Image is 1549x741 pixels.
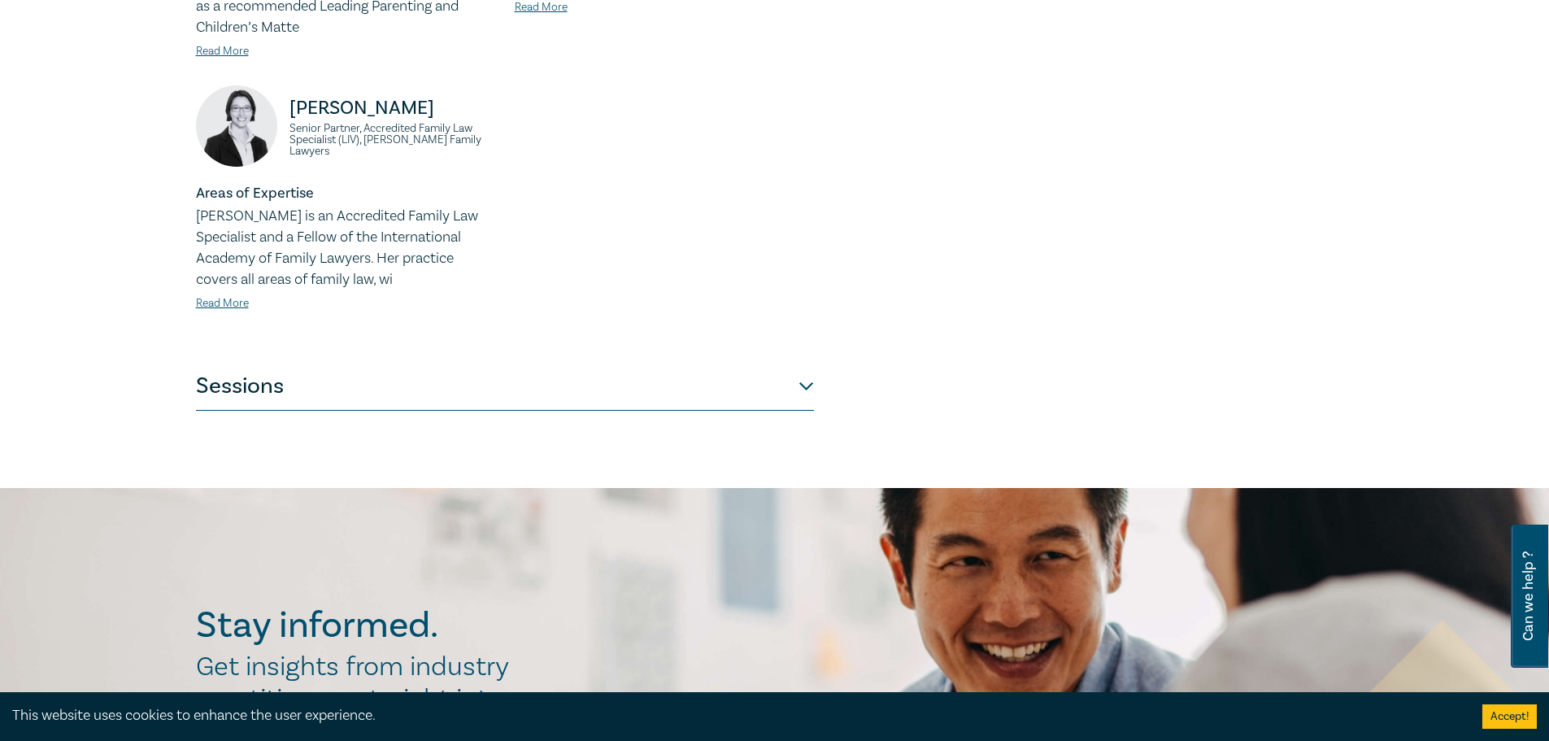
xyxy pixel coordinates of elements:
h2: Stay informed. [196,604,580,647]
div: This website uses cookies to enhance the user experience. [12,705,1458,726]
a: Read More [196,44,249,59]
strong: Areas of Expertise [196,184,314,203]
button: Sessions [196,362,814,411]
img: https://s3.ap-southeast-2.amazonaws.com/leo-cussen-store-production-content/Contacts/Keturah%20Sa... [196,85,277,167]
span: Can we help ? [1521,534,1536,658]
small: Senior Partner, Accredited Family Law Specialist (LIV), [PERSON_NAME] Family Lawyers [289,123,495,157]
p: [PERSON_NAME] [289,95,495,121]
button: Accept cookies [1482,704,1537,729]
p: [PERSON_NAME] is an Accredited Family Law Specialist and a Fellow of the International Academy of... [196,206,495,290]
a: Read More [196,296,249,311]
